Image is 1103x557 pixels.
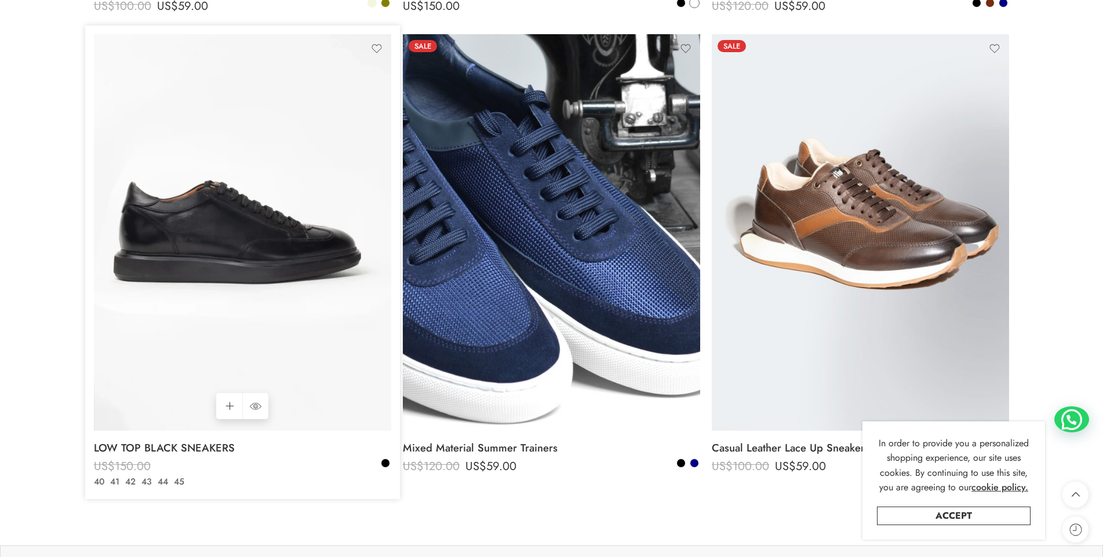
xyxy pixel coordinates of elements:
bdi: 59.00 [775,458,826,475]
a: 45 [171,475,187,489]
a: 43 [139,475,155,489]
a: Casual Leather Lace Up Sneakers [712,436,1009,460]
bdi: 59.00 [465,458,516,475]
span: Sale [718,40,746,52]
a: Black [676,458,686,468]
a: LOW TOP BLACK SNEAKERS [94,436,391,460]
span: US$ [94,472,115,489]
a: Accept [877,507,1031,525]
span: US$ [775,458,796,475]
a: Black [380,458,391,468]
bdi: 120.00 [403,458,460,475]
bdi: 100.00 [712,458,769,475]
a: Mixed Material Summer Trainers [403,436,700,460]
bdi: 105.00 [94,472,151,489]
a: 42 [122,475,139,489]
a: 40 [91,475,107,489]
a: Navy [689,458,700,468]
bdi: 150.00 [94,458,151,475]
a: 44 [155,475,171,489]
span: US$ [403,458,424,475]
span: US$ [94,458,115,475]
a: Select options for “LOW TOP BLACK SNEAKERS” [216,393,242,419]
span: Sale [409,40,437,52]
a: QUICK SHOP [242,393,268,419]
span: US$ [712,458,733,475]
span: In order to provide you a personalized shopping experience, our site uses cookies. By continuing ... [879,436,1029,494]
a: cookie policy. [971,480,1028,495]
a: 41 [107,475,122,489]
span: US$ [465,458,486,475]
